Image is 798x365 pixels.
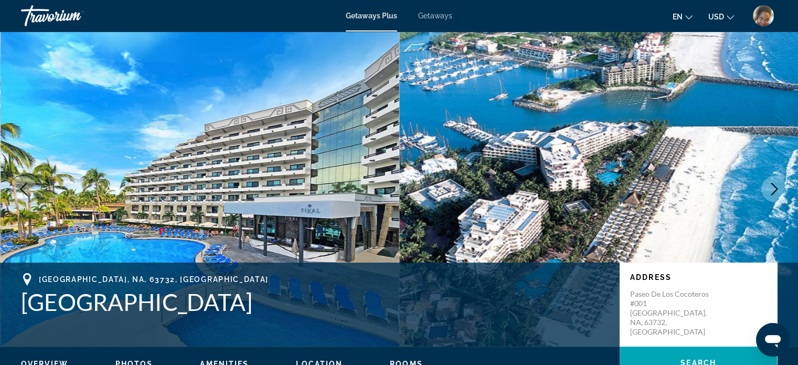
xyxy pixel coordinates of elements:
[630,273,767,281] p: Address
[708,9,734,24] button: Change currency
[673,13,683,21] span: en
[750,5,777,27] button: User Menu
[418,12,452,20] a: Getaways
[761,176,788,202] button: Next image
[21,2,126,29] a: Travorium
[673,9,693,24] button: Change language
[346,12,397,20] a: Getaways Plus
[10,176,37,202] button: Previous image
[39,275,269,284] span: [GEOGRAPHIC_DATA], NA, 63732, [GEOGRAPHIC_DATA]
[630,289,714,337] p: Paseo de los Cocoteros #001 [GEOGRAPHIC_DATA], NA, 63732, [GEOGRAPHIC_DATA]
[753,5,774,26] img: 9k=
[708,13,724,21] span: USD
[756,323,790,357] iframe: Button to launch messaging window
[21,288,609,316] h1: [GEOGRAPHIC_DATA]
